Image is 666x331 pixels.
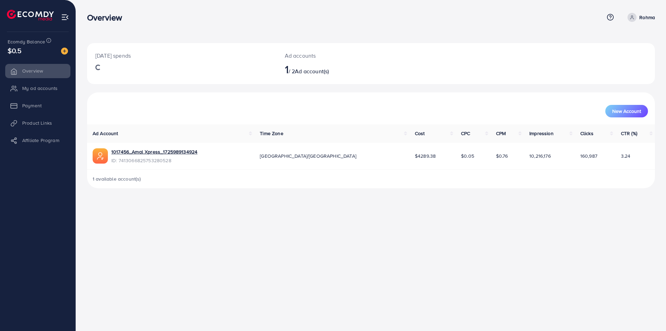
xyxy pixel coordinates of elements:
[295,67,329,75] span: Ad account(s)
[260,130,283,137] span: Time Zone
[496,152,508,159] span: $0.76
[605,105,648,117] button: New Account
[8,45,22,56] span: $0.5
[285,63,410,76] h2: / 2
[93,175,141,182] span: 1 available account(s)
[639,13,655,22] p: Rohma
[612,109,641,114] span: New Account
[285,51,410,60] p: Ad accounts
[260,152,356,159] span: [GEOGRAPHIC_DATA]/[GEOGRAPHIC_DATA]
[87,13,128,23] h3: Overview
[529,152,551,159] span: 10,216,176
[580,130,594,137] span: Clicks
[461,152,474,159] span: $0.05
[415,152,436,159] span: $4289.38
[111,148,197,155] a: 1017456_Amal Xpress_1725989134924
[529,130,554,137] span: Impression
[111,157,197,164] span: ID: 7413066825753280528
[496,130,506,137] span: CPM
[625,13,655,22] a: Rohma
[580,152,597,159] span: 160,987
[8,38,45,45] span: Ecomdy Balance
[285,61,289,77] span: 1
[7,10,54,20] img: logo
[93,130,118,137] span: Ad Account
[61,48,68,55] img: image
[621,130,637,137] span: CTR (%)
[95,51,268,60] p: [DATE] spends
[461,130,470,137] span: CPC
[61,13,69,21] img: menu
[93,148,108,164] img: ic-ads-acc.e4c84228.svg
[621,152,631,159] span: 3.24
[415,130,425,137] span: Cost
